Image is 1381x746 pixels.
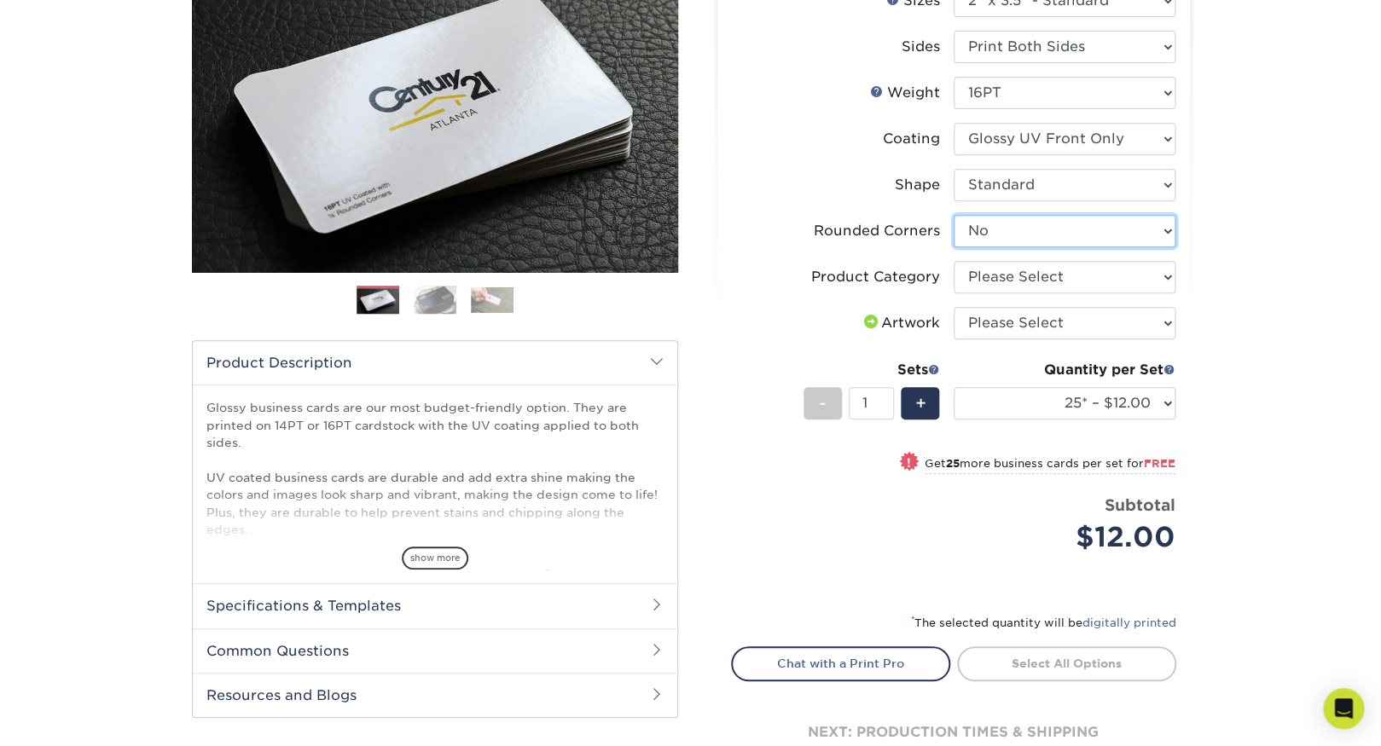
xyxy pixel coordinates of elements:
h2: Specifications & Templates [193,583,677,627]
h2: Resources and Blogs [193,673,677,717]
img: Business Cards 01 [357,280,399,322]
a: digitally printed [1082,616,1176,629]
small: Get more business cards per set for [925,457,1175,474]
span: FREE [1144,457,1175,470]
div: Quantity per Set [954,360,1175,380]
div: Shape [895,175,940,195]
img: Business Cards 02 [414,285,456,315]
strong: Subtotal [1105,495,1175,514]
span: + [914,390,926,416]
span: ! [907,454,911,471]
div: Sets [804,360,940,380]
div: Weight [870,83,940,103]
a: Chat with a Print Pro [731,646,950,680]
div: Product Category [811,267,940,287]
a: Select All Options [957,646,1176,680]
div: Open Intercom Messenger [1323,688,1364,729]
p: Glossy business cards are our most budget-friendly option. They are printed on 14PT or 16PT cards... [206,399,664,625]
span: - [819,390,827,416]
h2: Common Questions [193,628,677,673]
div: $12.00 [966,517,1175,558]
span: show more [402,546,468,570]
h2: Product Description [193,341,677,385]
small: The selected quantity will be [911,616,1176,629]
img: Business Cards 03 [471,286,514,313]
div: Sides [902,37,940,57]
strong: 25 [946,457,960,470]
div: Coating [883,129,940,149]
div: Rounded Corners [814,221,940,241]
div: Artwork [861,313,940,333]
